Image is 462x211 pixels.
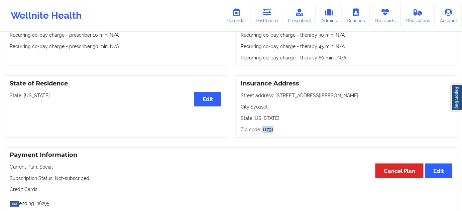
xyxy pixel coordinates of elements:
a: Admins [316,5,342,27]
p: City: Syosset [241,103,452,110]
p: Recurring co-pay charge - prescriber 30 min : N/A [10,43,221,50]
p: Current Plan: Social [10,164,452,170]
a: Medications [401,5,435,27]
p: State: [US_STATE] [241,115,452,122]
button: Cancel Plan [375,164,424,178]
button: Edit [425,164,452,178]
p: Zip code: 11791 [241,126,452,133]
h3: Payment Information [10,151,452,159]
p: Recurring co-pay charge - therapy 60 min : N/A [241,54,452,61]
p: State: [US_STATE] [10,92,221,99]
p: Recurring co-pay charge - therapy 45 min : N/A [241,43,452,50]
p: Street address: [STREET_ADDRESS][PERSON_NAME] [241,92,452,99]
a: Coaches [342,5,370,27]
a: Calendar [222,5,251,27]
p: Credit Cards: [10,186,452,193]
a: Therapists [370,5,401,27]
h3: Insurance Address [241,80,452,87]
button: Edit [194,92,221,107]
a: Prescribers [283,5,316,27]
p: Subscription Status: Not-subscribed [10,175,452,182]
a: Report Bug [451,84,462,111]
p: ending in 6295 [10,198,452,207]
p: Recurring co-pay charge - prescriber 10 min : N/A [10,32,221,38]
p: Recurring co-pay charge - therapy 30 min : N/A [241,32,452,38]
h3: State of Residence [10,80,221,87]
a: Account [435,5,462,27]
a: Dashboard [251,5,283,27]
